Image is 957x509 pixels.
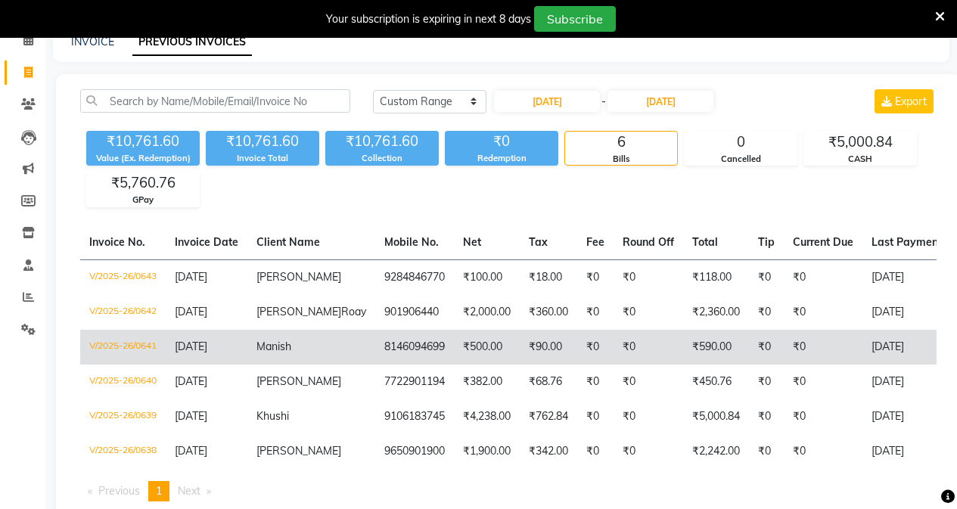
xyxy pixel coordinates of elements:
span: 1 [156,484,162,498]
td: ₹0 [577,330,614,365]
td: ₹0 [749,399,784,434]
td: ₹0 [614,259,683,295]
span: Client Name [256,235,320,249]
td: ₹90.00 [520,330,577,365]
td: V/2025-26/0643 [80,259,166,295]
div: Collection [325,152,439,165]
td: ₹100.00 [454,259,520,295]
span: [DATE] [175,340,207,353]
td: ₹0 [784,365,862,399]
td: ₹450.76 [683,365,749,399]
td: ₹590.00 [683,330,749,365]
span: Next [178,484,200,498]
td: ₹68.76 [520,365,577,399]
td: V/2025-26/0639 [80,399,166,434]
span: [DATE] [175,305,207,318]
div: 6 [565,132,677,153]
td: 901906440 [375,295,454,330]
span: Total [692,235,718,249]
td: 9106183745 [375,399,454,434]
td: ₹0 [784,434,862,469]
td: ₹0 [749,330,784,365]
div: ₹0 [445,131,558,152]
td: ₹2,360.00 [683,295,749,330]
button: Subscribe [534,6,616,32]
input: Search by Name/Mobile/Email/Invoice No [80,89,350,113]
td: ₹762.84 [520,399,577,434]
input: End Date [607,91,713,112]
td: ₹500.00 [454,330,520,365]
td: ₹118.00 [683,259,749,295]
td: ₹0 [749,365,784,399]
span: [DATE] [175,270,207,284]
span: [DATE] [175,444,207,458]
div: Redemption [445,152,558,165]
td: ₹0 [577,434,614,469]
div: ₹10,761.60 [206,131,319,152]
div: CASH [804,153,916,166]
td: ₹0 [577,259,614,295]
td: ₹0 [614,295,683,330]
td: 8146094699 [375,330,454,365]
td: ₹0 [784,330,862,365]
td: V/2025-26/0638 [80,434,166,469]
td: ₹0 [749,434,784,469]
td: ₹0 [749,295,784,330]
div: 0 [685,132,797,153]
td: ₹2,242.00 [683,434,749,469]
td: ₹0 [577,399,614,434]
td: V/2025-26/0640 [80,365,166,399]
td: ₹5,000.84 [683,399,749,434]
span: Net [463,235,481,249]
td: ₹0 [614,399,683,434]
td: ₹342.00 [520,434,577,469]
input: Start Date [494,91,600,112]
td: ₹0 [614,434,683,469]
td: ₹0 [784,399,862,434]
div: Your subscription is expiring in next 8 days [326,11,531,27]
span: Export [895,95,927,108]
td: V/2025-26/0641 [80,330,166,365]
span: [PERSON_NAME] [256,270,341,284]
span: Tip [758,235,775,249]
span: [PERSON_NAME] [256,305,341,318]
nav: Pagination [80,481,937,501]
button: Export [875,89,934,113]
span: Invoice Date [175,235,238,249]
td: ₹0 [614,365,683,399]
span: Fee [586,235,604,249]
span: Round Off [623,235,674,249]
span: Invoice No. [89,235,145,249]
td: ₹1,900.00 [454,434,520,469]
span: [DATE] [175,409,207,423]
div: ₹10,761.60 [325,131,439,152]
td: ₹0 [577,365,614,399]
span: [DATE] [175,374,207,388]
span: Manish [256,340,291,353]
div: Bills [565,153,677,166]
span: Mobile No. [384,235,439,249]
div: ₹5,000.84 [804,132,916,153]
td: ₹360.00 [520,295,577,330]
div: ₹10,761.60 [86,131,200,152]
td: V/2025-26/0642 [80,295,166,330]
td: ₹0 [577,295,614,330]
div: Value (Ex. Redemption) [86,152,200,165]
div: Cancelled [685,153,797,166]
a: PREVIOUS INVOICES [132,29,252,56]
span: Previous [98,484,140,498]
span: Khushi [256,409,289,423]
td: 7722901194 [375,365,454,399]
td: ₹0 [614,330,683,365]
td: ₹2,000.00 [454,295,520,330]
td: ₹0 [784,295,862,330]
span: - [601,94,606,110]
td: ₹0 [784,259,862,295]
td: ₹0 [749,259,784,295]
span: [PERSON_NAME] [256,444,341,458]
span: Roay [341,305,366,318]
div: ₹5,760.76 [87,172,199,194]
td: ₹4,238.00 [454,399,520,434]
td: ₹18.00 [520,259,577,295]
span: Current Due [793,235,853,249]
